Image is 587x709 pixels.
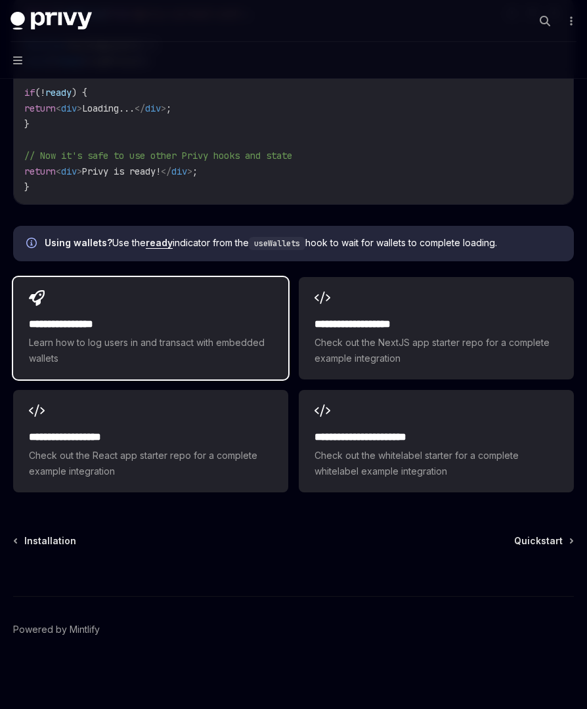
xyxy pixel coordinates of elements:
span: return [24,102,56,114]
span: div [145,102,161,114]
a: Quickstart [514,534,573,548]
svg: Info [26,238,39,251]
span: > [77,102,82,114]
button: More actions [563,12,576,30]
a: Powered by Mintlify [13,623,100,636]
span: // Now it's safe to use other Privy hooks and state [24,150,292,161]
span: } [24,118,30,130]
span: Check out the NextJS app starter repo for a complete example integration [315,335,558,366]
span: Installation [24,534,76,548]
a: **** **** **** ****Check out the NextJS app starter repo for a complete example integration [299,277,574,379]
span: div [171,165,187,177]
span: Privy is ready! [82,165,161,177]
span: div [61,165,77,177]
span: ; [192,165,198,177]
img: dark logo [11,12,92,30]
span: < [56,102,61,114]
span: </ [161,165,171,177]
a: **** **** **** **** ***Check out the whitelabel starter for a complete whitelabel example integra... [299,390,574,492]
strong: Using wallets? [45,237,112,248]
span: ; [166,102,171,114]
span: ready [45,87,72,98]
a: Installation [14,534,76,548]
span: ! [40,87,45,98]
span: Learn how to log users in and transact with embedded wallets [29,335,272,366]
span: </ [135,102,145,114]
span: Check out the whitelabel starter for a complete whitelabel example integration [315,448,558,479]
span: > [77,165,82,177]
span: Use the indicator from the hook to wait for wallets to complete loading. [45,236,561,250]
span: return [24,165,56,177]
a: ready [146,237,173,249]
span: ) { [72,87,87,98]
span: } [24,181,30,193]
span: > [187,165,192,177]
span: Quickstart [514,534,563,548]
a: **** **** **** *Learn how to log users in and transact with embedded wallets [13,277,288,379]
code: useWallets [249,237,305,250]
a: **** **** **** ***Check out the React app starter repo for a complete example integration [13,390,288,492]
span: Check out the React app starter repo for a complete example integration [29,448,272,479]
span: ( [35,87,40,98]
span: div [61,102,77,114]
span: Loading... [82,102,135,114]
span: if [24,87,35,98]
span: < [56,165,61,177]
span: > [161,102,166,114]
